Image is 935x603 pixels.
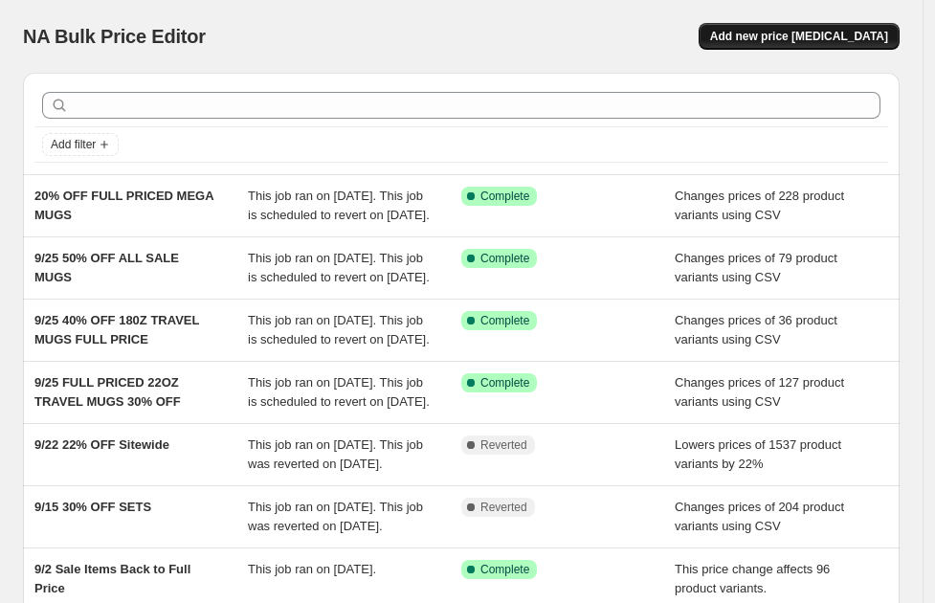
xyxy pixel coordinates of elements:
[480,437,527,453] span: Reverted
[34,313,199,346] span: 9/25 40% OFF 180Z TRAVEL MUGS FULL PRICE
[675,437,841,471] span: Lowers prices of 1537 product variants by 22%
[23,26,206,47] span: NA Bulk Price Editor
[480,251,529,266] span: Complete
[675,500,844,533] span: Changes prices of 204 product variants using CSV
[42,133,119,156] button: Add filter
[248,437,423,471] span: This job ran on [DATE]. This job was reverted on [DATE].
[51,137,96,152] span: Add filter
[248,500,423,533] span: This job ran on [DATE]. This job was reverted on [DATE].
[34,375,181,409] span: 9/25 FULL PRICED 22OZ TRAVEL MUGS 30% OFF
[675,313,837,346] span: Changes prices of 36 product variants using CSV
[675,251,837,284] span: Changes prices of 79 product variants using CSV
[675,189,844,222] span: Changes prices of 228 product variants using CSV
[34,500,151,514] span: 9/15 30% OFF SETS
[480,313,529,328] span: Complete
[675,375,844,409] span: Changes prices of 127 product variants using CSV
[710,29,888,44] span: Add new price [MEDICAL_DATA]
[248,313,430,346] span: This job ran on [DATE]. This job is scheduled to revert on [DATE].
[480,562,529,577] span: Complete
[34,189,213,222] span: 20% OFF FULL PRICED MEGA MUGS
[248,562,376,576] span: This job ran on [DATE].
[675,562,830,595] span: This price change affects 96 product variants.
[248,375,430,409] span: This job ran on [DATE]. This job is scheduled to revert on [DATE].
[699,23,900,50] button: Add new price [MEDICAL_DATA]
[34,562,190,595] span: 9/2 Sale Items Back to Full Price
[480,189,529,204] span: Complete
[248,189,430,222] span: This job ran on [DATE]. This job is scheduled to revert on [DATE].
[248,251,430,284] span: This job ran on [DATE]. This job is scheduled to revert on [DATE].
[480,500,527,515] span: Reverted
[34,437,169,452] span: 9/22 22% OFF Sitewide
[34,251,179,284] span: 9/25 50% OFF ALL SALE MUGS
[480,375,529,391] span: Complete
